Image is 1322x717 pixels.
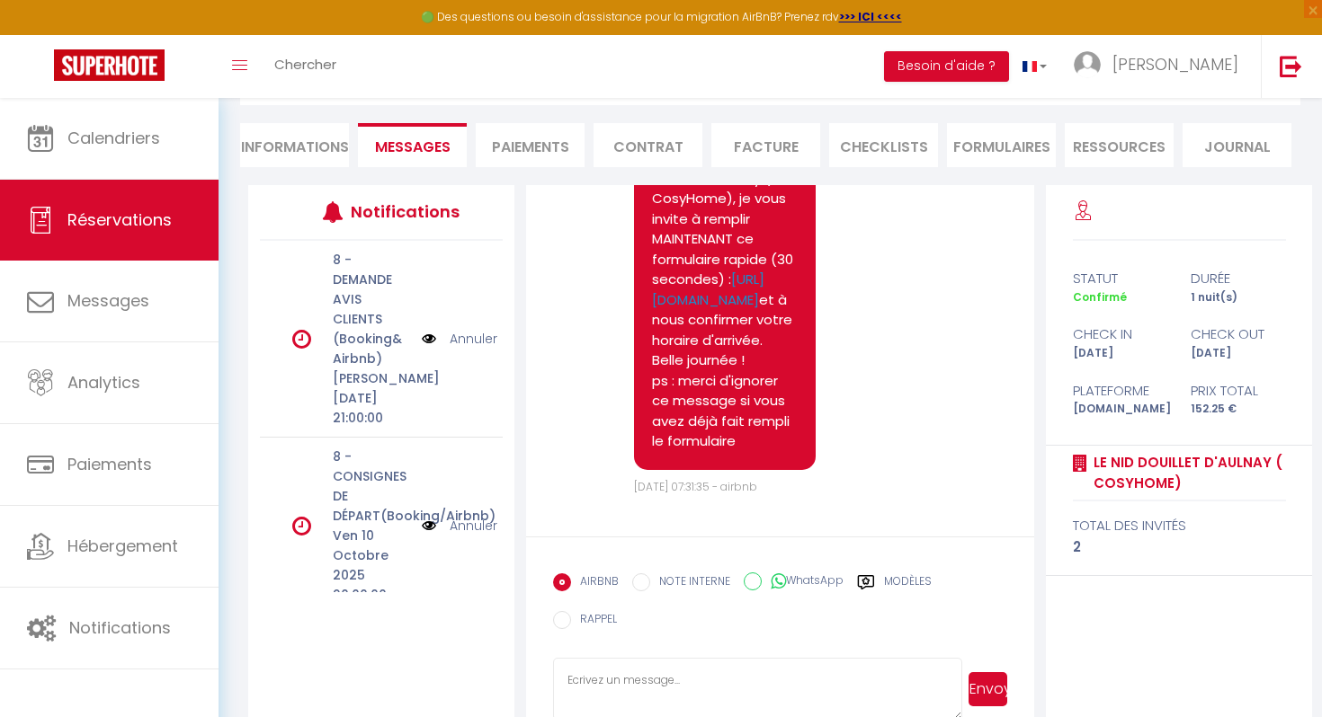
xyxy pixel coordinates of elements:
button: Envoyer [969,672,1007,706]
div: [DATE] [1061,345,1179,362]
label: NOTE INTERNE [650,573,730,593]
li: FORMULAIRES [947,123,1056,167]
span: Messages [375,137,451,157]
span: [PERSON_NAME] [1112,53,1238,75]
label: RAPPEL [571,611,617,631]
img: NO IMAGE [422,329,436,349]
p: [PERSON_NAME][DATE] 21:00:00 [333,368,410,428]
div: 2 [1073,536,1286,558]
li: CHECKLISTS [829,123,938,167]
div: 152.25 € [1179,401,1297,418]
span: Notifications [69,616,171,639]
div: total des invités [1073,515,1286,536]
div: Prix total [1179,380,1297,402]
img: ... [1074,51,1101,78]
span: Calendriers [67,127,160,149]
span: Paiements [67,453,152,475]
a: ... [PERSON_NAME] [1060,35,1261,98]
label: AIRBNB [571,573,619,593]
label: WhatsApp [762,572,844,592]
span: Analytics [67,371,140,394]
p: 8 - CONSIGNES DE DÉPART(Booking/Airbnb) [333,447,410,526]
span: Chercher [274,55,336,74]
div: check out [1179,323,1297,345]
span: Réservations [67,208,172,231]
div: check in [1061,323,1179,345]
a: Chercher [261,35,350,98]
div: statut [1061,268,1179,289]
a: >>> ICI <<<< [839,9,902,24]
li: Contrat [594,123,702,167]
div: durée [1179,268,1297,289]
img: NO IMAGE [422,516,436,536]
span: Confirmé [1073,289,1127,305]
label: Modèles [884,573,932,596]
li: Facture [711,123,820,167]
a: [URL][DOMAIN_NAME] [652,270,764,309]
li: Ressources [1065,123,1174,167]
span: Hébergement [67,535,178,557]
button: Besoin d'aide ? [884,51,1009,82]
span: [DATE] 07:31:35 - airbnb [634,479,757,494]
div: 1 nuit(s) [1179,289,1297,306]
div: [DATE] [1179,345,1297,362]
a: Annuler [450,516,497,536]
div: [DOMAIN_NAME] [1061,401,1179,418]
li: Journal [1183,123,1291,167]
p: 8 - DEMANDE AVIS CLIENTS (Booking& Airbnb) [333,250,410,368]
li: Paiements [476,123,585,167]
p: Ven 10 Octobre 2025 20:00:00 [333,526,410,605]
img: Super Booking [54,49,165,81]
span: Messages [67,289,149,312]
img: logout [1280,55,1302,77]
h3: Notifications [351,191,451,232]
div: Plateforme [1061,380,1179,402]
a: Annuler [450,329,497,349]
li: Informations [240,123,349,167]
a: Le Nid douillet d'Aulnay ( CosyHome) [1087,452,1286,494]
